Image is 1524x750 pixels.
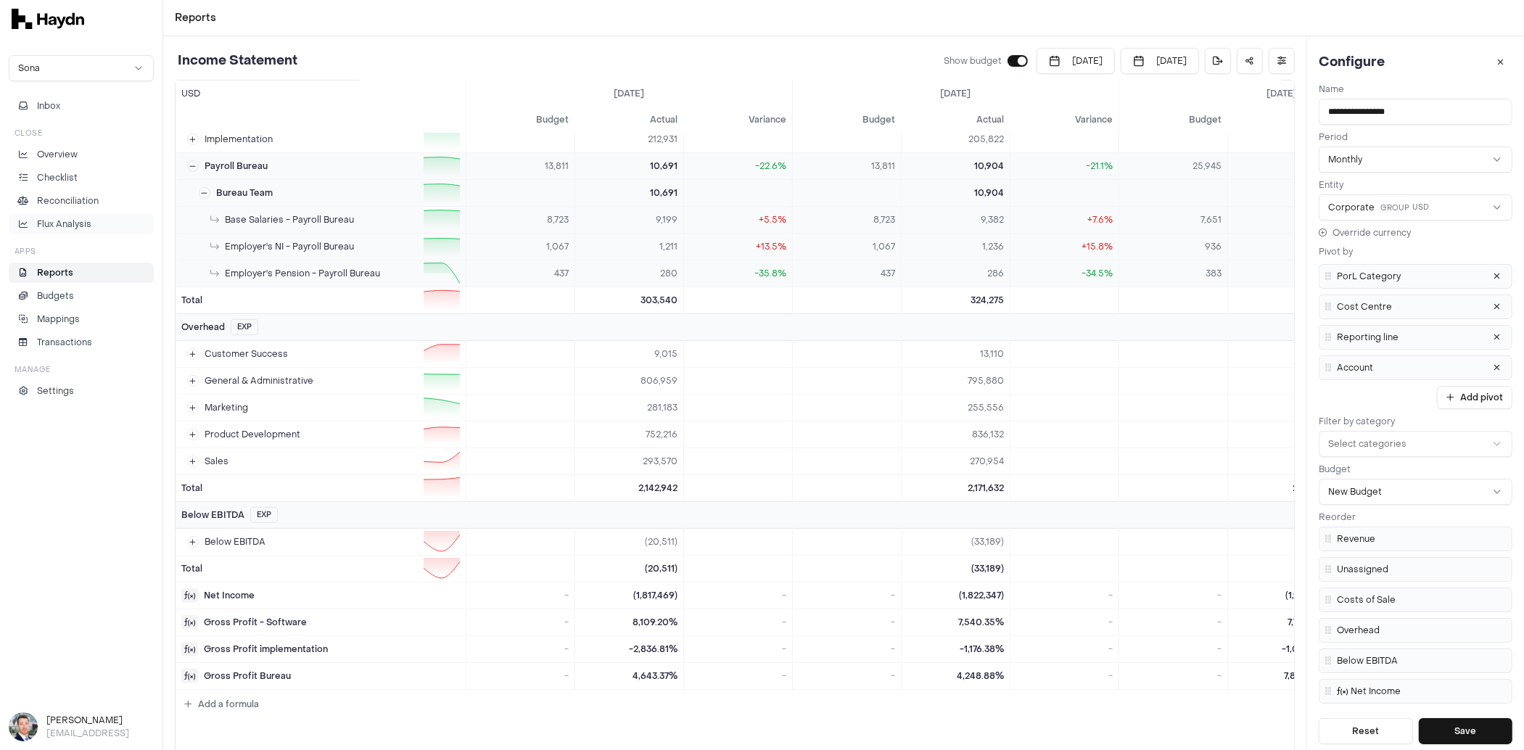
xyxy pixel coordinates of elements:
span: Implementation [205,133,273,145]
td: 936 [1119,234,1228,260]
span: Below EBITDA [205,536,265,548]
td: - [684,582,793,609]
td: 9,382 [902,207,1010,234]
td: 7,540.35% [902,609,1010,636]
label: Entity [1319,179,1343,191]
span: Inbox [37,99,60,112]
td: 13,062 [1228,341,1337,368]
td: - [793,609,902,636]
button: Add pivot [1437,386,1512,409]
td: 9,026 [1228,207,1337,234]
td: (11,930) [1228,529,1337,556]
td: 4,643.37% [575,663,684,690]
span: Payroll Bureau [205,160,268,172]
p: Overview [37,148,78,161]
label: Period [1319,131,1348,143]
p: Settings [37,384,74,397]
a: Reconciliation [9,191,154,211]
span: Gross Profit implementation [204,643,328,655]
span: +15.8% [1082,241,1113,252]
span: Revenue [1337,533,1375,545]
td: - [684,609,793,636]
td: - [684,663,793,690]
span: Marketing [205,402,248,413]
td: 10,691 [575,153,684,180]
td: 293,570 [575,448,684,475]
span: Net Income [1337,685,1401,697]
a: Flux Analysis [9,214,154,234]
span: Unassigned [1337,564,1388,575]
button: Inbox [9,96,154,116]
td: - [793,636,902,663]
td: 1,067 [466,234,575,260]
th: Budget [793,107,902,133]
td: Total [176,556,466,582]
span: Show budget [944,55,1002,67]
td: 2,368,121 [1228,475,1337,502]
span: Costs of Sale [1337,594,1396,606]
td: Total [176,475,466,501]
td: 383 [1119,260,1228,287]
td: 286 [902,260,1010,287]
td: (11,930) [1228,556,1337,582]
a: Checklist [9,168,154,188]
td: (20,511) [575,529,684,556]
th: Actual [902,107,1010,133]
th: [DATE] [466,81,793,107]
span: +7.6% [1087,214,1113,226]
th: [DATE] [1119,81,1446,107]
div: Overhead [181,319,258,335]
td: 10,691 [575,180,684,207]
th: [DATE] [793,81,1119,107]
li: Net Income [1319,679,1512,704]
span: Below EBITDA [1337,655,1398,667]
h3: Manage [15,364,51,375]
td: 270,954 [902,448,1010,475]
p: Checklist [37,171,78,184]
td: 324,275 [902,287,1010,314]
button: [DATE] [1121,48,1199,74]
td: -1,010.43% [1228,636,1337,663]
td: 836,132 [902,421,1010,448]
span: +13.5% [756,241,786,252]
h3: Close [15,128,43,139]
p: Transactions [37,336,92,349]
td: - [1010,609,1119,636]
li: Cost Centre [1319,294,1512,319]
span: Override currency [1333,227,1411,239]
td: 9,015 [575,341,684,368]
span: -35.8% [754,268,786,279]
span: Employer's Pension - Payroll Bureau [210,268,380,279]
td: - [466,663,575,690]
li: Below EBITDA [1319,648,1512,673]
button: Save [1419,718,1512,744]
span: Customer Success [205,348,288,360]
li: Costs of Sale [1319,588,1512,612]
td: -1,176.38% [902,636,1010,663]
td: 7,651 [1119,207,1228,234]
td: 2,142,942 [575,475,684,502]
th: Variance [1010,107,1119,133]
p: [EMAIL_ADDRESS] [46,727,154,740]
td: -2,836.81% [575,636,684,663]
li: Revenue [1319,527,1512,551]
button: Add a formula [181,696,262,713]
td: - [684,636,793,663]
td: 1,189 [1228,234,1337,260]
td: 2,171,632 [902,475,1010,502]
button: Override currency [1319,227,1411,239]
td: - [1010,663,1119,690]
h3: Configure [1319,52,1385,73]
td: 7,808.84% [1228,663,1337,690]
td: - [1119,609,1228,636]
img: svg+xml,%3c [12,9,84,29]
td: 752,216 [575,421,684,448]
span: +5.5% [759,214,786,226]
label: Pivot by [1319,246,1353,257]
label: Name [1319,83,1344,95]
td: 13,110 [902,341,1010,368]
td: 280 [575,260,684,287]
td: 25,945 [1119,153,1228,180]
span: Reporting line [1337,331,1399,343]
span: General & Administrative [205,375,313,387]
